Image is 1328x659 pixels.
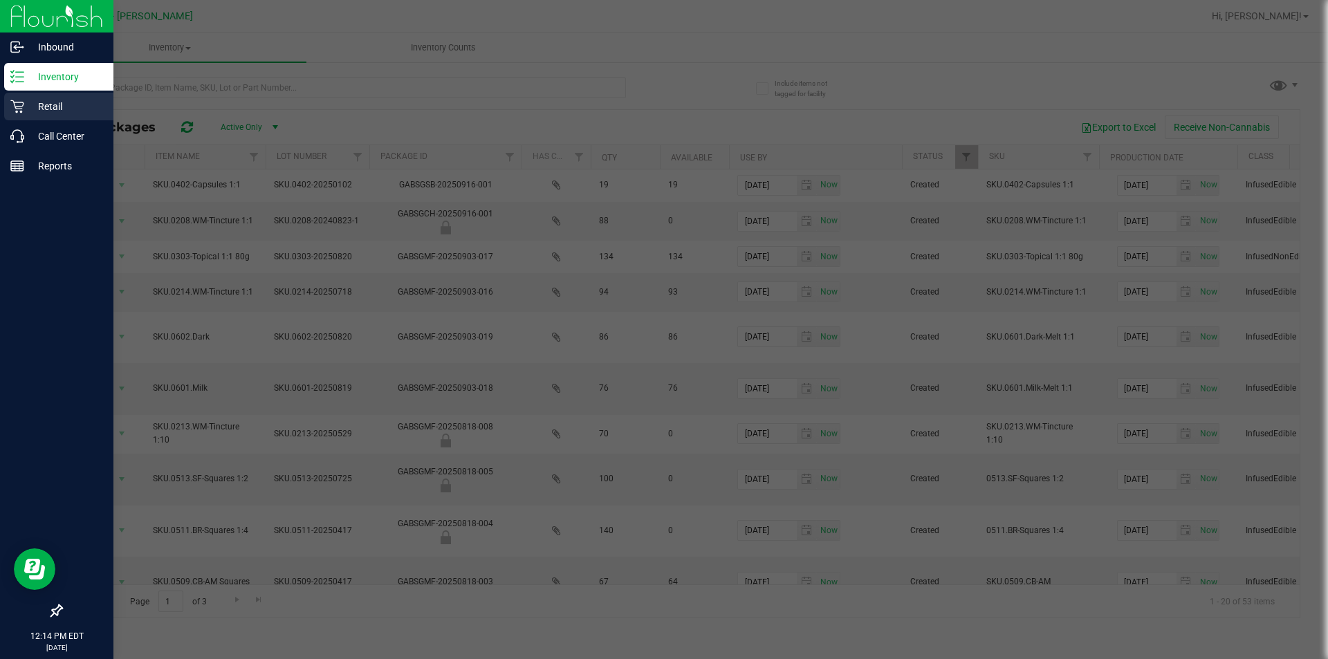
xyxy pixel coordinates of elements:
[24,128,107,145] p: Call Center
[10,40,24,54] inline-svg: Inbound
[6,630,107,642] p: 12:14 PM EDT
[6,642,107,653] p: [DATE]
[10,100,24,113] inline-svg: Retail
[24,68,107,85] p: Inventory
[24,98,107,115] p: Retail
[10,70,24,84] inline-svg: Inventory
[10,159,24,173] inline-svg: Reports
[14,548,55,590] iframe: Resource center
[10,129,24,143] inline-svg: Call Center
[24,158,107,174] p: Reports
[24,39,107,55] p: Inbound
